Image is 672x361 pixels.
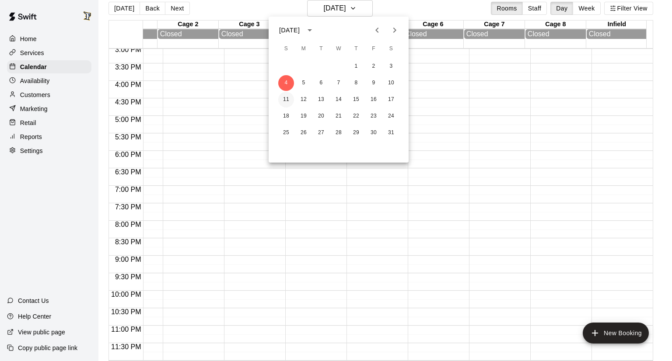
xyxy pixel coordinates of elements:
[348,40,364,58] span: Thursday
[331,125,346,141] button: 28
[313,125,329,141] button: 27
[348,108,364,124] button: 22
[383,75,399,91] button: 10
[383,92,399,108] button: 17
[386,21,403,39] button: Next month
[278,92,294,108] button: 11
[383,125,399,141] button: 31
[313,108,329,124] button: 20
[331,108,346,124] button: 21
[368,21,386,39] button: Previous month
[366,92,381,108] button: 16
[383,40,399,58] span: Saturday
[348,125,364,141] button: 29
[331,75,346,91] button: 7
[313,75,329,91] button: 6
[296,108,311,124] button: 19
[313,92,329,108] button: 13
[278,125,294,141] button: 25
[348,59,364,74] button: 1
[278,75,294,91] button: 4
[331,40,346,58] span: Wednesday
[383,59,399,74] button: 3
[296,92,311,108] button: 12
[383,108,399,124] button: 24
[296,40,311,58] span: Monday
[366,108,381,124] button: 23
[366,75,381,91] button: 9
[348,75,364,91] button: 8
[366,40,381,58] span: Friday
[279,26,300,35] div: [DATE]
[302,23,317,38] button: calendar view is open, switch to year view
[366,125,381,141] button: 30
[313,40,329,58] span: Tuesday
[366,59,381,74] button: 2
[296,75,311,91] button: 5
[296,125,311,141] button: 26
[331,92,346,108] button: 14
[278,108,294,124] button: 18
[278,40,294,58] span: Sunday
[348,92,364,108] button: 15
